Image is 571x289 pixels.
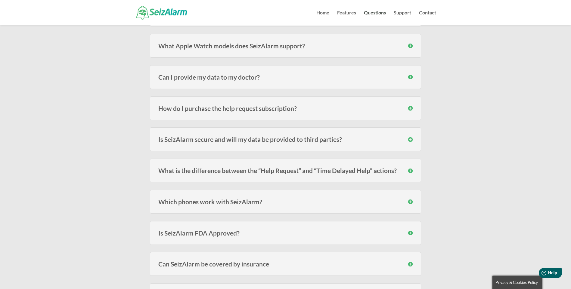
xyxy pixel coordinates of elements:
[158,136,413,142] h3: Is SeizAlarm secure and will my data be provided to third parties?
[316,11,329,25] a: Home
[136,6,187,19] img: SeizAlarm
[158,261,413,267] h3: Can SeizAlarm be covered by insurance
[364,11,386,25] a: Questions
[517,266,564,282] iframe: Help widget launcher
[158,199,413,205] h3: Which phones work with SeizAlarm?
[158,74,413,80] h3: Can I provide my data to my doctor?
[158,167,413,174] h3: What is the difference between the “Help Request” and “Time Delayed Help” actions?
[495,280,538,285] span: Privacy & Cookies Policy
[419,11,436,25] a: Contact
[158,105,413,111] h3: How do I purchase the help request subscription?
[158,43,413,49] h3: What Apple Watch models does SeizAlarm support?
[158,230,413,236] h3: Is SeizAlarm FDA Approved?
[337,11,356,25] a: Features
[394,11,411,25] a: Support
